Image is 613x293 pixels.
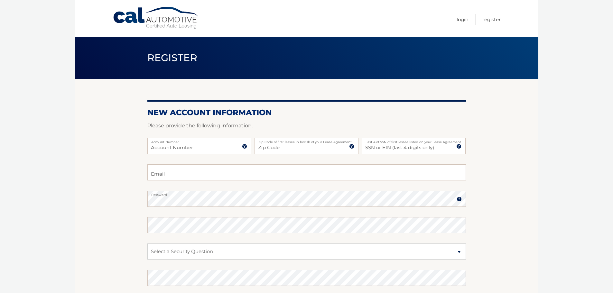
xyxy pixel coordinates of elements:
img: tooltip.svg [349,144,354,149]
label: Zip Code of first lessee in box 1b of your Lease Agreement [255,138,358,143]
img: tooltip.svg [242,144,247,149]
input: Email [147,164,466,180]
label: Password [147,191,466,196]
img: tooltip.svg [456,144,461,149]
a: Register [482,14,501,25]
p: Please provide the following information. [147,121,466,130]
span: Register [147,52,198,64]
a: Cal Automotive [113,6,200,29]
label: Account Number [147,138,251,143]
input: SSN or EIN (last 4 digits only) [362,138,466,154]
input: Account Number [147,138,251,154]
img: tooltip.svg [457,197,462,202]
input: Zip Code [255,138,358,154]
h2: New Account Information [147,108,466,117]
a: Login [457,14,469,25]
label: Last 4 of SSN of first lessee listed on your Lease Agreement [362,138,466,143]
